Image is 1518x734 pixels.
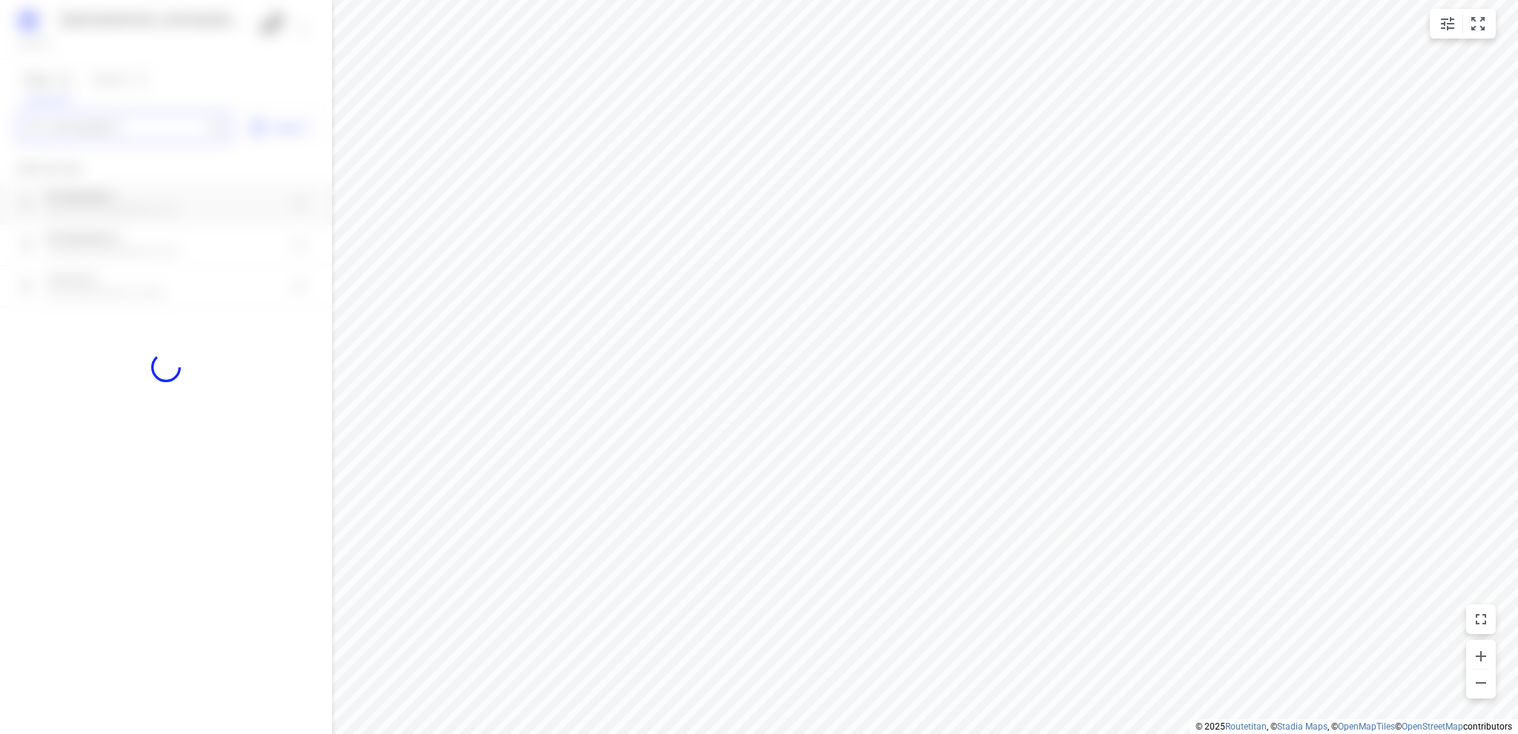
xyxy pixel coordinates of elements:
a: OpenMapTiles [1338,721,1395,732]
a: OpenStreetMap [1402,721,1463,732]
button: Fit zoom [1463,9,1493,39]
div: small contained button group [1430,9,1496,39]
a: Stadia Maps [1277,721,1328,732]
button: Map settings [1433,9,1462,39]
li: © 2025 , © , © © contributors [1196,721,1512,732]
a: Routetitan [1225,721,1267,732]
